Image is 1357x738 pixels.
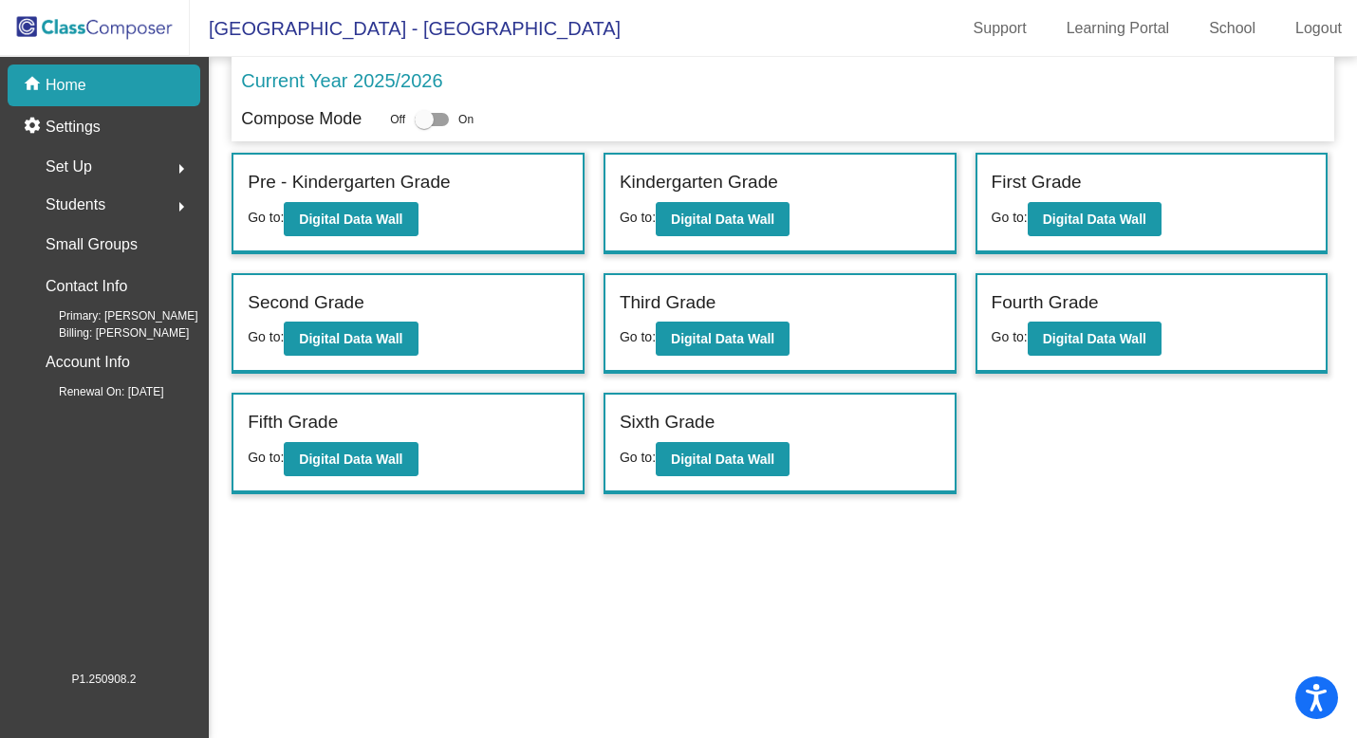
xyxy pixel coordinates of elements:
[656,322,790,356] button: Digital Data Wall
[46,231,138,258] p: Small Groups
[248,169,450,196] label: Pre - Kindergarten Grade
[458,111,474,128] span: On
[1028,202,1162,236] button: Digital Data Wall
[656,202,790,236] button: Digital Data Wall
[1194,13,1271,44] a: School
[248,289,364,317] label: Second Grade
[1280,13,1357,44] a: Logout
[299,452,402,467] b: Digital Data Wall
[248,409,338,436] label: Fifth Grade
[284,202,418,236] button: Digital Data Wall
[46,192,105,218] span: Students
[241,106,362,132] p: Compose Mode
[23,74,46,97] mat-icon: home
[46,273,127,300] p: Contact Info
[620,329,656,344] span: Go to:
[992,289,1099,317] label: Fourth Grade
[1043,212,1146,227] b: Digital Data Wall
[28,324,189,341] span: Billing: [PERSON_NAME]
[1043,331,1146,346] b: Digital Data Wall
[1028,322,1162,356] button: Digital Data Wall
[299,331,402,346] b: Digital Data Wall
[656,442,790,476] button: Digital Data Wall
[23,116,46,138] mat-icon: settings
[28,383,163,400] span: Renewal On: [DATE]
[958,13,1042,44] a: Support
[620,450,656,465] span: Go to:
[390,111,405,128] span: Off
[46,116,101,138] p: Settings
[992,210,1028,225] span: Go to:
[190,13,621,44] span: [GEOGRAPHIC_DATA] - [GEOGRAPHIC_DATA]
[299,212,402,227] b: Digital Data Wall
[284,442,418,476] button: Digital Data Wall
[170,195,193,218] mat-icon: arrow_right
[170,157,193,180] mat-icon: arrow_right
[284,322,418,356] button: Digital Data Wall
[248,329,284,344] span: Go to:
[1051,13,1185,44] a: Learning Portal
[620,409,715,436] label: Sixth Grade
[620,210,656,225] span: Go to:
[992,329,1028,344] span: Go to:
[28,307,198,324] span: Primary: [PERSON_NAME]
[992,169,1082,196] label: First Grade
[248,450,284,465] span: Go to:
[248,210,284,225] span: Go to:
[671,452,774,467] b: Digital Data Wall
[241,66,442,95] p: Current Year 2025/2026
[46,349,130,376] p: Account Info
[46,74,86,97] p: Home
[671,212,774,227] b: Digital Data Wall
[620,289,716,317] label: Third Grade
[620,169,778,196] label: Kindergarten Grade
[46,154,92,180] span: Set Up
[671,331,774,346] b: Digital Data Wall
